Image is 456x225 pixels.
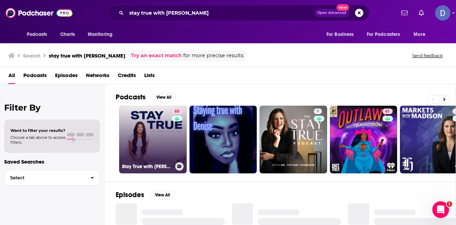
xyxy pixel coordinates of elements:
[126,7,314,18] input: Search podcasts, credits, & more...
[172,108,182,114] a: 65
[116,190,175,199] a: EpisodesView All
[4,170,100,186] button: Select
[86,70,109,84] a: Networks
[107,5,369,21] div: Search podcasts, credits, & more...
[56,28,79,41] a: Charts
[4,158,100,165] p: Saved Searches
[432,201,449,218] iframe: Intercom live chat
[322,28,363,41] button: open menu
[317,11,346,15] span: Open Advanced
[175,108,179,115] span: 65
[10,128,65,133] span: Want to filter your results?
[49,52,125,59] h3: stay true with [PERSON_NAME]
[435,5,450,21] button: Show profile menu
[399,7,410,19] a: Show notifications dropdown
[27,30,47,39] span: Podcasts
[414,30,425,39] span: More
[60,30,75,39] span: Charts
[337,4,349,11] span: New
[314,108,322,114] a: 9
[314,9,349,17] button: Open AdvancedNew
[88,30,113,39] span: Monitoring
[10,135,65,145] span: Choose a tab above to access filters.
[183,52,244,60] span: for more precise results
[116,190,144,199] h2: Episodes
[385,108,390,115] span: 61
[83,28,122,41] button: open menu
[362,28,410,41] button: open menu
[317,108,319,115] span: 9
[326,30,354,39] span: For Business
[116,93,146,102] h2: Podcasts
[367,30,400,39] span: For Podcasters
[410,53,445,59] button: Send feedback
[435,5,450,21] img: User Profile
[116,93,176,102] a: PodcastsView All
[6,6,72,20] img: Podchaser - Follow, Share and Rate Podcasts
[144,70,155,84] a: Lists
[119,106,187,173] a: 65Stay True with [PERSON_NAME] [PERSON_NAME]
[330,106,397,173] a: 61
[447,201,452,207] span: 1
[409,28,434,41] button: open menu
[435,5,450,21] span: Logged in as dianawurster
[4,103,100,113] h2: Filter By
[122,164,172,170] h3: Stay True with [PERSON_NAME] [PERSON_NAME]
[151,93,176,102] button: View All
[55,70,78,84] a: Episodes
[118,70,136,84] a: Credits
[131,52,182,60] a: Try an exact match
[23,70,47,84] a: Podcasts
[260,106,327,173] a: 9
[416,7,427,19] a: Show notifications dropdown
[23,52,40,59] h3: Search
[22,28,56,41] button: open menu
[5,175,85,180] span: Select
[8,70,15,84] a: All
[382,108,393,114] a: 61
[150,191,175,199] button: View All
